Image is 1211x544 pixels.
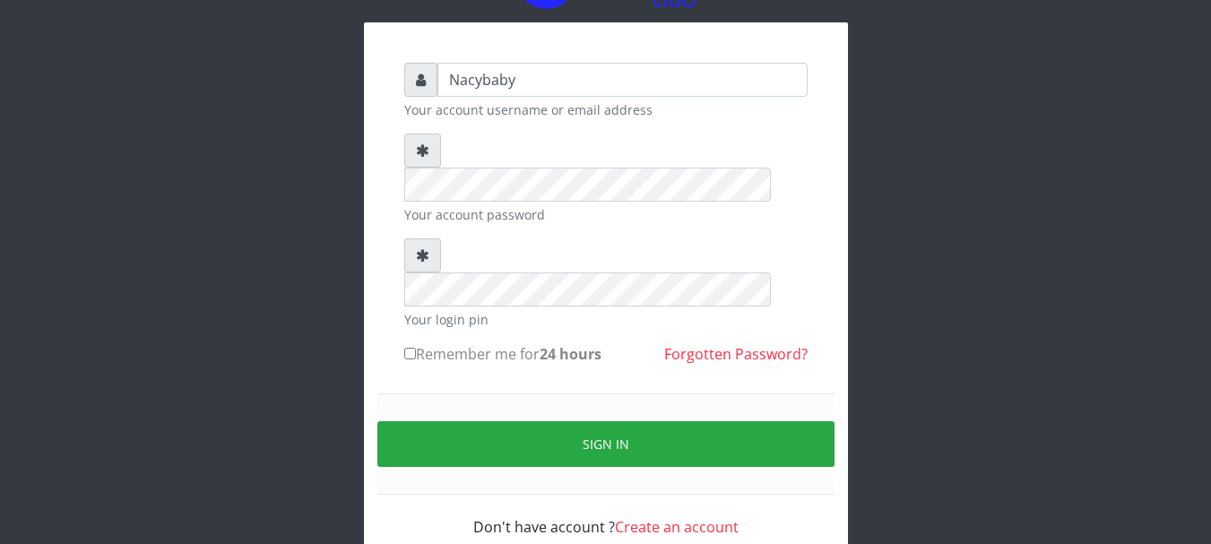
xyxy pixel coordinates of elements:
[437,63,808,97] input: Username or email address
[615,517,739,537] a: Create an account
[404,495,808,538] div: Don't have account ?
[664,344,808,364] a: Forgotten Password?
[404,343,601,365] label: Remember me for
[404,348,416,359] input: Remember me for24 hours
[404,310,808,329] small: Your login pin
[540,344,601,364] b: 24 hours
[404,100,808,119] small: Your account username or email address
[404,205,808,224] small: Your account password
[377,421,835,467] button: Sign in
